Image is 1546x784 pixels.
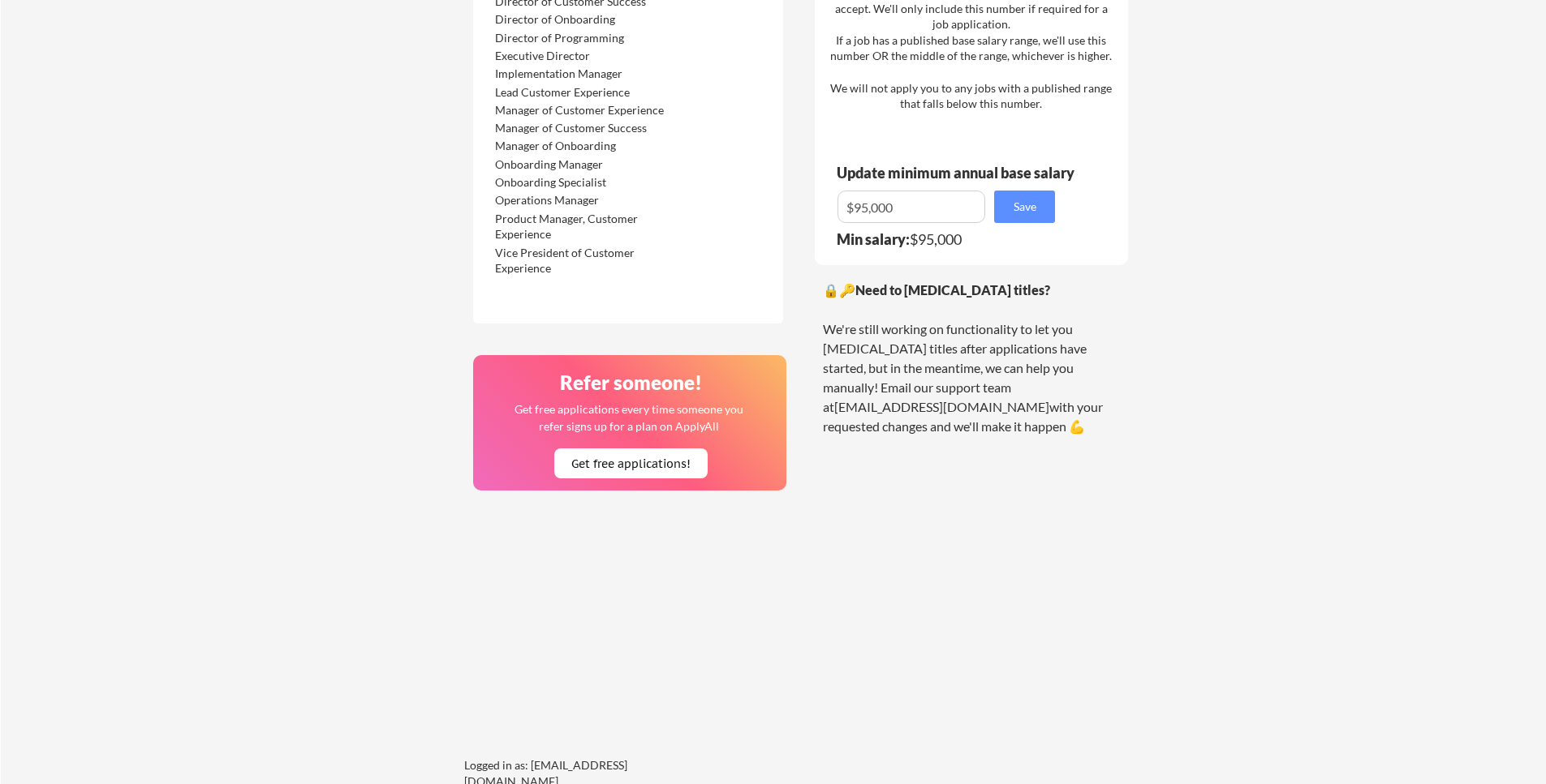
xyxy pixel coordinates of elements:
div: Onboarding Manager [495,156,666,173]
div: Refer someone! [480,373,782,392]
div: 🔒🔑 We're still working on functionality to let you [MEDICAL_DATA] titles after applications have ... [823,281,1120,436]
input: E.g. $100,000 [838,191,985,223]
div: Vice President of Customer Experience [495,245,666,276]
button: Save [994,191,1055,223]
strong: Min salary: [837,230,910,248]
div: Get free applications every time someone you refer signs up for a plan on ApplyAll [513,401,744,435]
div: Director of Onboarding [495,11,666,28]
div: Update minimum annual base salary [837,165,1080,180]
div: Product Manager, Customer Experience [495,211,666,242]
button: Get free applications! [554,448,708,478]
a: [EMAIL_ADDRESS][DOMAIN_NAME] [834,399,1049,414]
div: Director of Programming [495,30,666,46]
div: Lead Customer Experience [495,84,666,101]
div: Onboarding Specialist [495,174,666,191]
div: Operations Manager [495,192,666,208]
div: Manager of Customer Experience [495,102,666,118]
div: Manager of Onboarding [495,138,666,154]
div: Executive Director [495,48,666,64]
div: Implementation Manager [495,66,666,82]
div: Manager of Customer Success [495,120,666,136]
strong: Need to [MEDICAL_DATA] titles? [855,282,1050,298]
div: $95,000 [837,232,1066,246]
